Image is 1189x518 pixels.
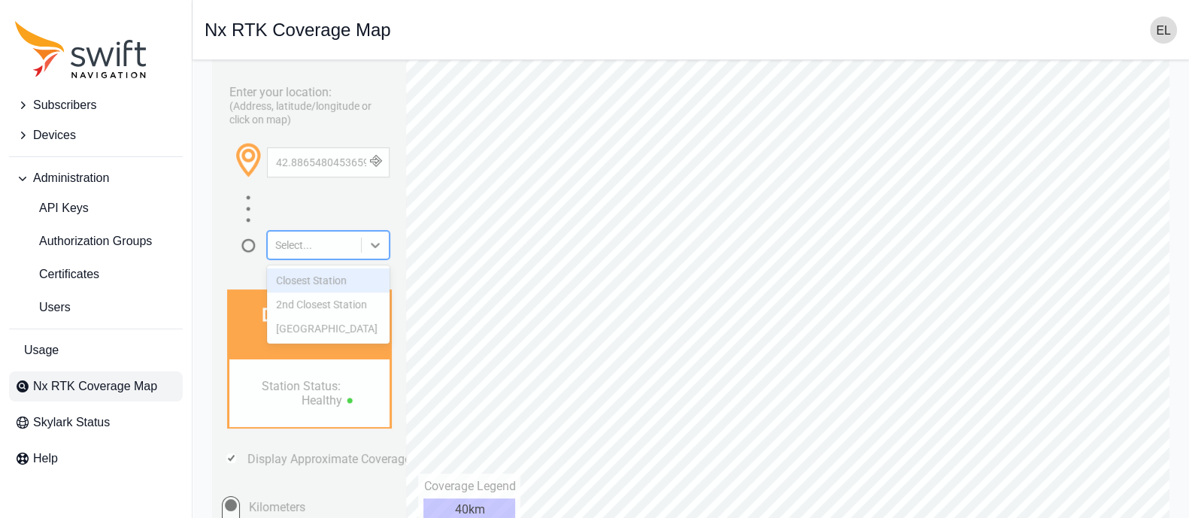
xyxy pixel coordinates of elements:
[33,96,96,114] span: Subscribers
[9,226,183,256] a: Authorization Groups
[9,335,183,365] a: Usage
[9,371,183,401] a: Nx RTK Coverage Map
[33,450,58,468] span: Help
[33,126,76,144] span: Devices
[210,16,226,32] button: +
[33,413,110,432] span: Skylark Status
[33,169,109,187] span: Administration
[9,163,183,193] button: Administration
[9,90,183,120] button: Subscribers
[219,496,311,510] div: Coverage Legend
[9,193,183,223] a: API Keys
[9,120,183,150] button: Devices
[33,377,157,395] span: Nx RTK Coverage Map
[15,199,89,217] span: API Keys
[205,21,391,39] h1: Nx RTK Coverage Map
[9,292,183,323] a: Users
[210,33,226,50] button: –
[9,259,183,289] a: Certificates
[9,444,183,474] a: Help
[9,407,183,438] a: Skylark Status
[1150,17,1177,44] img: user photo
[15,298,71,317] span: Users
[24,341,59,359] span: Usage
[15,265,99,283] span: Certificates
[15,232,152,250] span: Authorization Groups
